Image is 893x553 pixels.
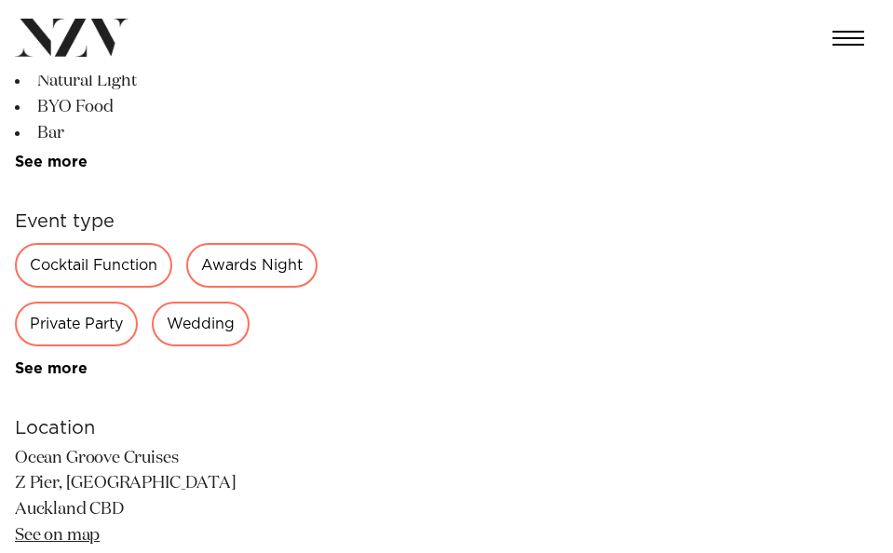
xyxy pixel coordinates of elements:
[15,68,318,94] li: Natural Light
[15,302,138,346] div: Private Party
[15,446,318,550] p: Ocean Groove Cruises Z Pier, [GEOGRAPHIC_DATA] Auckland CBD
[15,414,318,442] h6: Location
[15,19,129,57] img: nzv-logo.png
[15,208,318,236] h6: Event type
[15,120,318,146] li: Bar
[15,527,100,544] a: See on map
[186,243,318,288] div: Awards Night
[15,243,172,288] div: Cocktail Function
[15,94,318,120] li: BYO Food
[152,302,250,346] div: Wedding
